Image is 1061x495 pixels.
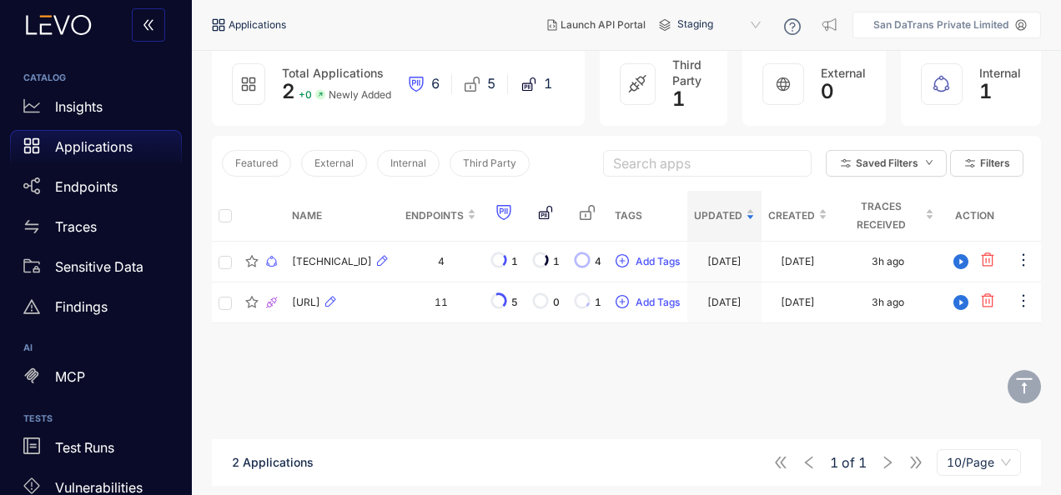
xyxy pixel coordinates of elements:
button: play-circle [948,248,974,275]
span: 1 [544,76,552,91]
td: 4 [399,242,483,282]
p: Endpoints [55,179,118,194]
p: Sensitive Data [55,259,143,274]
span: ellipsis [1015,292,1032,312]
span: Applications [229,19,286,31]
span: Traces Received [841,197,922,234]
span: Endpoints [405,207,464,225]
div: [DATE] [781,256,815,267]
button: ellipsis [1014,248,1033,275]
a: MCP [10,361,182,401]
span: 1 [511,256,518,267]
div: 3h ago [872,256,904,267]
span: Third Party [463,157,516,169]
button: plus-circleAdd Tags [615,289,681,316]
span: Staging [677,12,764,38]
button: Featured [222,150,291,177]
span: star [245,296,259,309]
span: play-circle [948,295,973,310]
span: 1 [830,455,838,470]
span: Updated [694,207,742,225]
span: ellipsis [1015,252,1032,271]
td: 11 [399,282,483,323]
span: 2 [282,79,295,103]
th: Name [285,191,399,242]
span: 1 [672,87,686,111]
button: plus-circleAdd Tags [615,248,681,275]
span: 5 [487,76,495,91]
p: Applications [55,139,133,154]
button: ellipsis [1014,289,1033,316]
h6: CATALOG [23,73,168,83]
p: Traces [55,219,97,234]
p: Test Runs [55,440,114,455]
p: Findings [55,299,108,314]
div: [DATE] [707,297,742,308]
p: Insights [55,99,103,114]
span: down [925,158,933,167]
span: double-left [142,18,155,33]
button: External [301,150,367,177]
p: San DaTrans Private Limited [873,19,1008,31]
span: vertical-align-top [1014,376,1034,396]
span: External [821,66,866,80]
p: Vulnerabilities [55,480,143,495]
a: Insights [10,90,182,130]
span: Created [768,207,815,225]
span: plus-circle [616,295,629,310]
button: Third Party [450,150,530,177]
a: Traces [10,210,182,250]
span: plus-circle [616,254,629,269]
span: warning [23,298,40,315]
span: Launch API Portal [561,19,646,31]
span: 1 [858,455,867,470]
span: 2 Applications [232,455,314,469]
span: Add Tags [636,256,680,267]
div: 3h ago [872,297,904,308]
th: Tags [608,191,687,242]
button: Saved Filtersdown [826,150,947,177]
th: Action [941,191,1008,242]
a: Findings [10,290,182,330]
span: 0 [553,297,560,308]
h6: TESTS [23,414,168,424]
div: [DATE] [707,256,742,267]
span: Third Party [672,57,701,87]
span: 1 [979,80,993,103]
a: Applications [10,130,182,170]
button: Internal [377,150,440,177]
span: swap [23,218,40,235]
div: [DATE] [781,297,815,308]
span: 1 [553,256,560,267]
th: Endpoints [399,191,483,242]
a: Endpoints [10,170,182,210]
th: Created [762,191,834,242]
span: 6 [431,76,440,91]
button: Launch API Portal [534,12,659,38]
span: Add Tags [636,297,680,308]
span: 4 [595,256,601,267]
span: Featured [235,157,278,169]
a: Sensitive Data [10,250,182,290]
span: Total Applications [282,66,384,80]
th: Traces Received [834,191,941,242]
span: star [245,255,259,268]
span: [URL] [292,297,320,308]
button: play-circle [948,289,974,316]
span: 5 [511,297,518,308]
a: Test Runs [10,431,182,471]
span: 10/Page [947,450,1011,475]
span: 0 [821,80,834,103]
span: Filters [980,157,1010,169]
span: Internal [390,157,426,169]
span: [TECHNICAL_ID] [292,256,372,267]
span: of [830,455,867,470]
span: Saved Filters [856,157,918,169]
span: Internal [979,66,1021,80]
button: Filters [950,150,1023,177]
p: MCP [55,369,85,384]
span: External [314,157,354,169]
span: 1 [595,297,601,308]
span: + 0 [299,89,312,101]
button: double-left [132,8,165,42]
